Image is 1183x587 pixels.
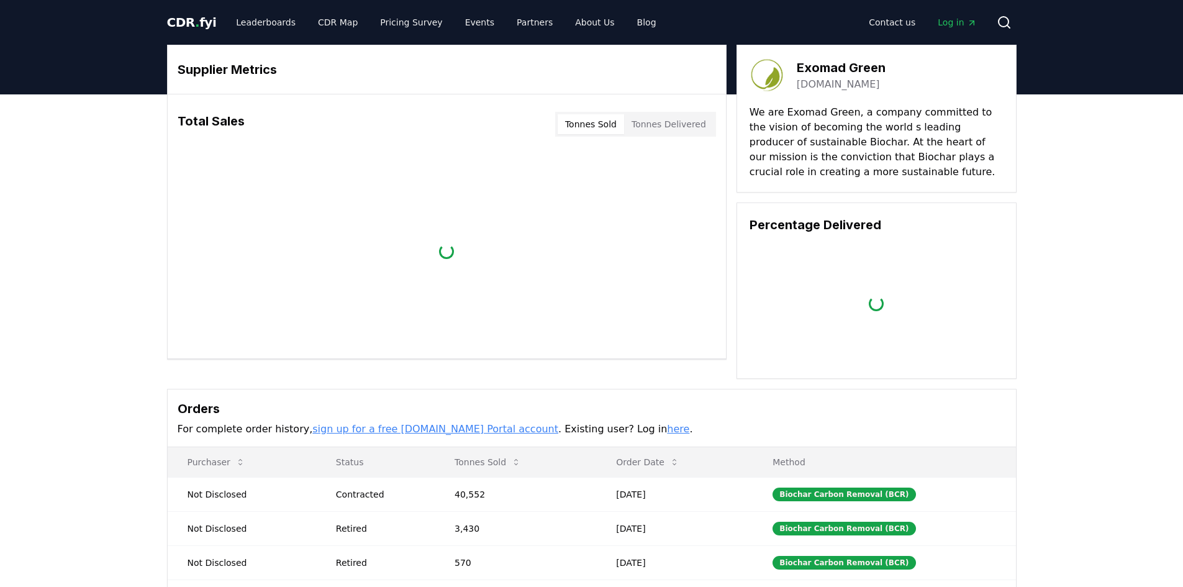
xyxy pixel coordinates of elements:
[312,423,558,435] a: sign up for a free [DOMAIN_NAME] Portal account
[178,60,716,79] h3: Supplier Metrics
[773,488,915,501] div: Biochar Carbon Removal (BCR)
[308,11,368,34] a: CDR Map
[435,545,596,580] td: 570
[624,114,714,134] button: Tonnes Delivered
[565,11,624,34] a: About Us
[558,114,624,134] button: Tonnes Sold
[859,11,925,34] a: Contact us
[507,11,563,34] a: Partners
[938,16,976,29] span: Log in
[606,450,689,475] button: Order Date
[627,11,666,34] a: Blog
[435,477,596,511] td: 40,552
[336,522,425,535] div: Retired
[928,11,986,34] a: Log in
[750,105,1004,180] p: We are Exomad Green, a company committed to the vision of becoming the world s leading producer o...
[596,477,753,511] td: [DATE]
[773,556,915,570] div: Biochar Carbon Removal (BCR)
[168,545,316,580] td: Not Disclosed
[167,15,217,30] span: CDR fyi
[667,423,689,435] a: here
[195,15,199,30] span: .
[439,244,454,259] div: loading
[455,11,504,34] a: Events
[797,58,886,77] h3: Exomad Green
[226,11,666,34] nav: Main
[869,296,884,311] div: loading
[435,511,596,545] td: 3,430
[596,545,753,580] td: [DATE]
[226,11,306,34] a: Leaderboards
[167,14,217,31] a: CDR.fyi
[326,456,425,468] p: Status
[178,112,245,137] h3: Total Sales
[773,522,915,535] div: Biochar Carbon Removal (BCR)
[168,511,316,545] td: Not Disclosed
[596,511,753,545] td: [DATE]
[750,216,1004,234] h3: Percentage Delivered
[445,450,531,475] button: Tonnes Sold
[168,477,316,511] td: Not Disclosed
[178,399,1006,418] h3: Orders
[178,450,255,475] button: Purchaser
[178,422,1006,437] p: For complete order history, . Existing user? Log in .
[336,488,425,501] div: Contracted
[797,77,880,92] a: [DOMAIN_NAME]
[859,11,986,34] nav: Main
[750,58,784,93] img: Exomad Green-logo
[336,557,425,569] div: Retired
[370,11,452,34] a: Pricing Survey
[763,456,1005,468] p: Method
